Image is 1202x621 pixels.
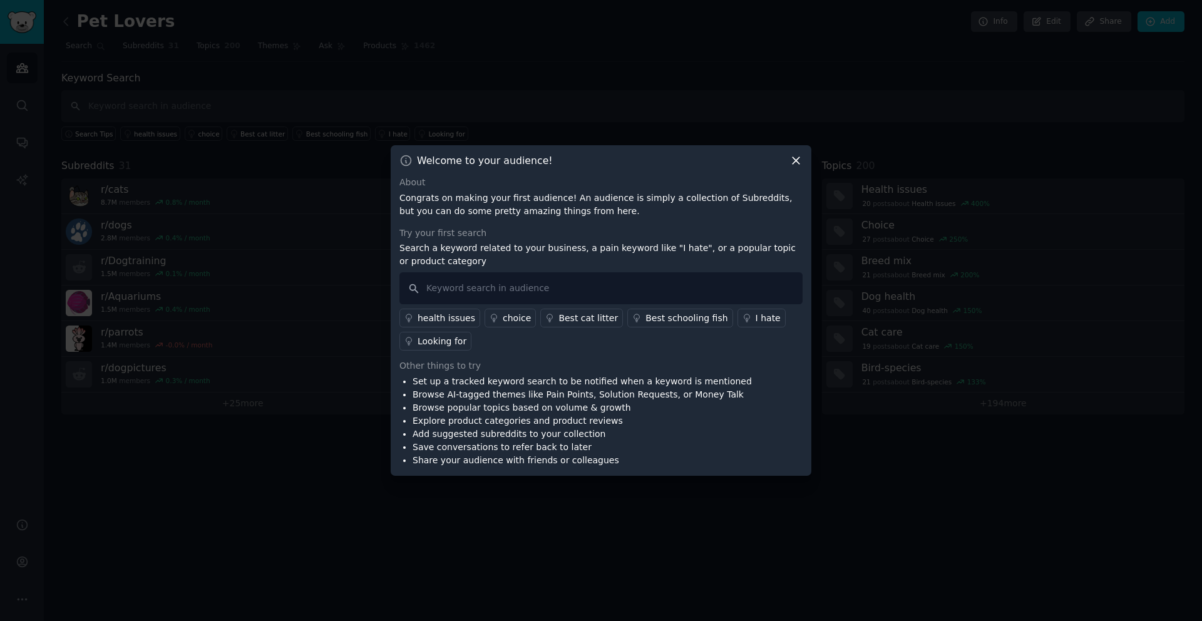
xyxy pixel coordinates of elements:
[558,312,618,325] div: Best cat litter
[413,454,752,467] li: Share your audience with friends or colleagues
[399,309,480,327] a: health issues
[399,227,803,240] div: Try your first search
[413,401,752,414] li: Browse popular topics based on volume & growth
[627,309,732,327] a: Best schooling fish
[417,154,553,167] h3: Welcome to your audience!
[503,312,531,325] div: choice
[737,309,786,327] a: I hate
[418,312,475,325] div: health issues
[399,192,803,218] p: Congrats on making your first audience! An audience is simply a collection of Subreddits, but you...
[399,359,803,372] div: Other things to try
[485,309,536,327] a: choice
[413,441,752,454] li: Save conversations to refer back to later
[540,309,623,327] a: Best cat litter
[413,375,752,388] li: Set up a tracked keyword search to be notified when a keyword is mentioned
[645,312,727,325] div: Best schooling fish
[399,272,803,304] input: Keyword search in audience
[399,332,471,351] a: Looking for
[413,388,752,401] li: Browse AI-tagged themes like Pain Points, Solution Requests, or Money Talk
[413,414,752,428] li: Explore product categories and product reviews
[413,428,752,441] li: Add suggested subreddits to your collection
[756,312,781,325] div: I hate
[418,335,466,348] div: Looking for
[399,176,803,189] div: About
[399,242,803,268] p: Search a keyword related to your business, a pain keyword like "I hate", or a popular topic or pr...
